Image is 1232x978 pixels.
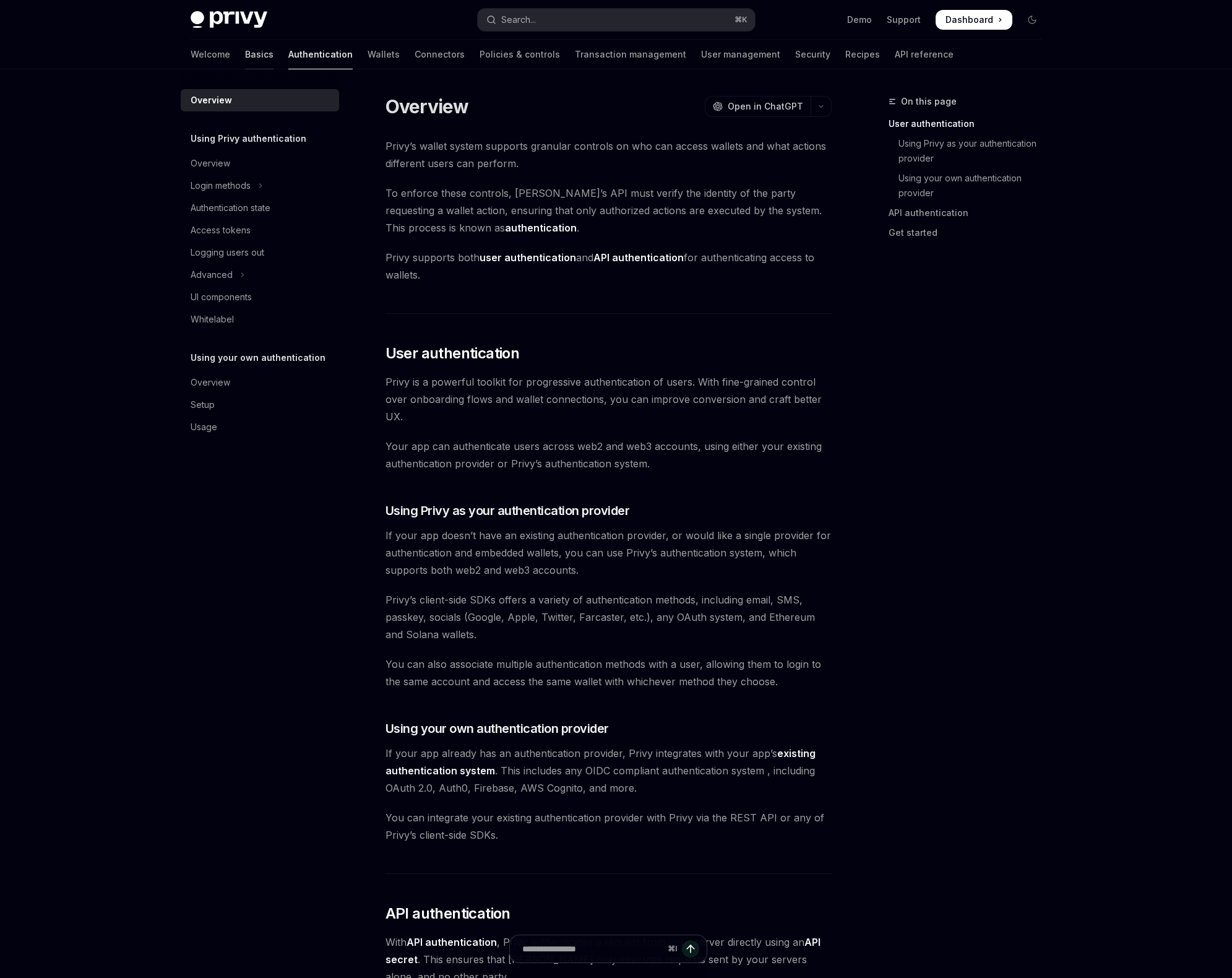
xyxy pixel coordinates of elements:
[386,656,832,690] span: You can also associate multiple authentication methods with a user, allowing them to login to the...
[386,184,832,236] span: To enforce these controls, [PERSON_NAME]’s API must verify the identity of the party requesting a...
[845,40,880,69] a: Recipes
[593,251,684,264] strong: API authentication
[386,373,832,425] span: Privy is a powerful toolkit for progressive authentication of users. With fine-grained control ov...
[705,96,811,117] button: Open in ChatGPT
[386,904,510,924] span: API authentication
[1022,10,1042,30] button: Toggle dark mode
[191,223,251,238] div: Access tokens
[191,131,306,146] h5: Using Privy authentication
[889,114,1052,134] a: User authentication
[480,251,576,264] strong: user authentication
[288,40,353,69] a: Authentication
[191,245,264,260] div: Logging users out
[386,137,832,172] span: Privy’s wallet system supports granular controls on who can access wallets and what actions diffe...
[368,40,400,69] a: Wallets
[191,178,251,193] div: Login methods
[386,591,832,643] span: Privy’s client-side SDKs offers a variety of authentication methods, including email, SMS, passke...
[889,203,1052,223] a: API authentication
[386,502,630,519] span: Using Privy as your authentication provider
[795,40,830,69] a: Security
[191,93,232,108] div: Overview
[181,394,339,416] a: Setup
[901,94,957,109] span: On this page
[415,40,465,69] a: Connectors
[728,100,803,113] span: Open in ChatGPT
[847,14,872,26] a: Demo
[181,219,339,241] a: Access tokens
[191,267,233,282] div: Advanced
[181,264,339,286] button: Toggle Advanced section
[682,940,699,958] button: Send message
[734,15,747,25] span: ⌘ K
[181,286,339,308] a: UI components
[181,197,339,219] a: Authentication state
[181,308,339,331] a: Whitelabel
[191,397,215,412] div: Setup
[191,290,252,305] div: UI components
[946,14,993,26] span: Dashboard
[386,720,609,737] span: Using your own authentication provider
[386,809,832,844] span: You can integrate your existing authentication provider with Privy via the REST API or any of Pri...
[501,12,536,27] div: Search...
[575,40,686,69] a: Transaction management
[701,40,780,69] a: User management
[887,14,921,26] a: Support
[245,40,274,69] a: Basics
[181,175,339,197] button: Toggle Login methods section
[480,40,560,69] a: Policies & controls
[386,438,832,472] span: Your app can authenticate users across web2 and web3 accounts, using either your existing authent...
[191,201,270,215] div: Authentication state
[191,156,230,171] div: Overview
[889,168,1052,203] a: Using your own authentication provider
[895,40,954,69] a: API reference
[386,95,469,118] h1: Overview
[191,420,217,435] div: Usage
[181,241,339,264] a: Logging users out
[386,344,520,363] span: User authentication
[386,745,832,797] span: If your app already has an authentication provider, Privy integrates with your app’s . This inclu...
[386,527,832,579] span: If your app doesn’t have an existing authentication provider, or would like a single provider for...
[181,89,339,111] a: Overview
[386,249,832,283] span: Privy supports both and for authenticating access to wallets.
[181,152,339,175] a: Overview
[522,935,663,963] input: Ask a question...
[936,10,1012,30] a: Dashboard
[191,40,230,69] a: Welcome
[181,416,339,438] a: Usage
[191,375,230,390] div: Overview
[889,134,1052,168] a: Using Privy as your authentication provider
[889,223,1052,243] a: Get started
[181,371,339,394] a: Overview
[478,9,755,31] button: Open search
[191,312,234,327] div: Whitelabel
[191,350,325,365] h5: Using your own authentication
[191,11,267,28] img: dark logo
[505,222,577,234] strong: authentication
